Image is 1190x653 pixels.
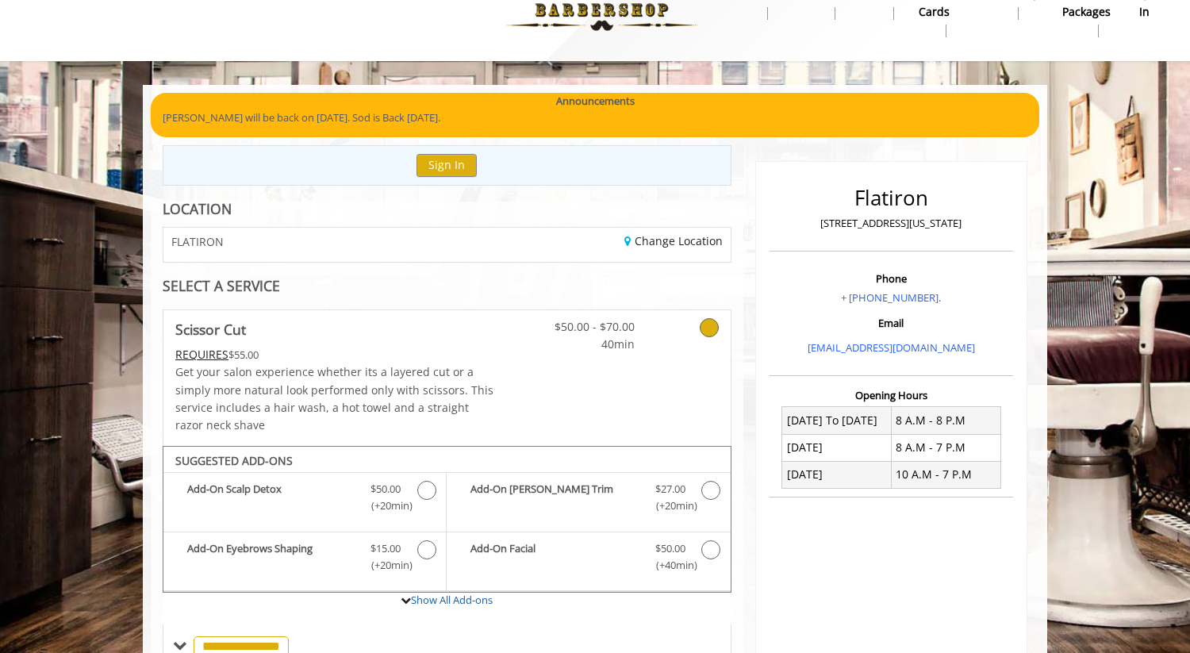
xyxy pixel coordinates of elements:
[370,540,401,557] span: $15.00
[411,593,493,607] a: Show All Add-ons
[455,481,722,518] label: Add-On Beard Trim
[175,318,246,340] b: Scissor Cut
[541,318,635,336] span: $50.00 - $70.00
[782,461,892,488] td: [DATE]
[187,481,355,514] b: Add-On Scalp Detox
[370,481,401,497] span: $50.00
[470,540,639,574] b: Add-On Facial
[163,278,731,294] div: SELECT A SERVICE
[770,390,1013,401] h3: Opening Hours
[773,273,1009,284] h3: Phone
[782,407,892,434] td: [DATE] To [DATE]
[655,481,685,497] span: $27.00
[363,557,409,574] span: (+20min )
[773,215,1009,232] p: [STREET_ADDRESS][US_STATE]
[171,540,438,578] label: Add-On Eyebrows Shaping
[624,233,723,248] a: Change Location
[163,446,731,593] div: Scissor Cut Add-onS
[773,186,1009,209] h2: Flatiron
[891,461,1000,488] td: 10 A.M - 7 P.M
[470,481,639,514] b: Add-On [PERSON_NAME] Trim
[541,336,635,353] span: 40min
[647,557,693,574] span: (+40min )
[556,93,635,109] b: Announcements
[891,434,1000,461] td: 8 A.M - 7 P.M
[647,497,693,514] span: (+20min )
[808,340,975,355] a: [EMAIL_ADDRESS][DOMAIN_NAME]
[171,481,438,518] label: Add-On Scalp Detox
[187,540,355,574] b: Add-On Eyebrows Shaping
[163,109,1027,126] p: [PERSON_NAME] will be back on [DATE]. Sod is Back [DATE].
[175,347,228,362] span: This service needs some Advance to be paid before we block your appointment
[782,434,892,461] td: [DATE]
[841,290,941,305] a: + [PHONE_NUMBER].
[655,540,685,557] span: $50.00
[163,199,232,218] b: LOCATION
[175,363,494,435] p: Get your salon experience whether its a layered cut or a simply more natural look performed only ...
[175,346,494,363] div: $55.00
[891,407,1000,434] td: 8 A.M - 8 P.M
[363,497,409,514] span: (+20min )
[175,453,293,468] b: SUGGESTED ADD-ONS
[455,540,722,578] label: Add-On Facial
[416,154,477,177] button: Sign In
[773,317,1009,328] h3: Email
[171,236,224,248] span: FLATIRON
